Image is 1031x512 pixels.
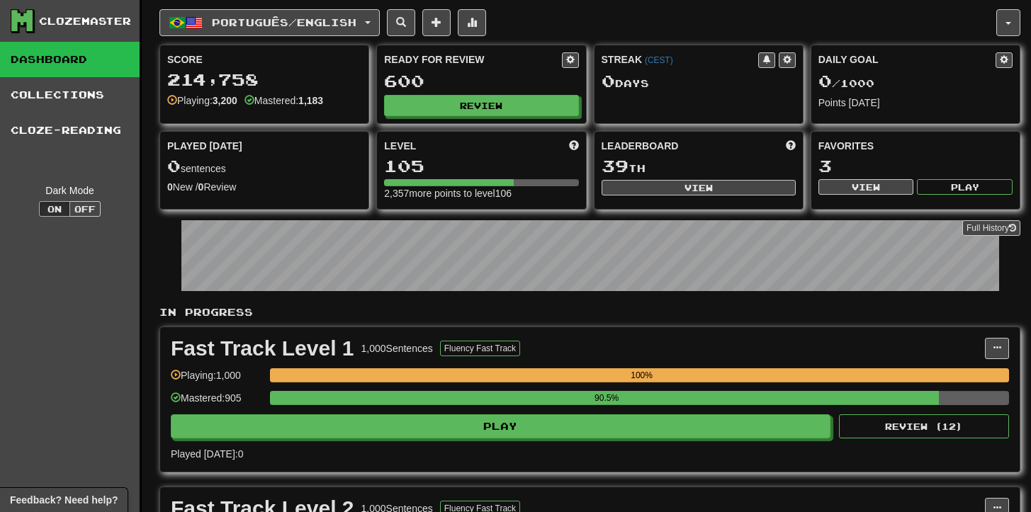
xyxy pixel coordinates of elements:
strong: 3,200 [213,95,237,106]
div: 1,000 Sentences [361,341,433,355]
div: Streak [602,52,758,67]
span: Played [DATE]: 0 [171,448,243,460]
span: 0 [602,71,615,91]
button: View [602,180,796,195]
div: Clozemaster [39,14,131,28]
button: Off [69,201,101,217]
button: On [39,201,70,217]
a: (CEST) [645,55,673,65]
div: sentences [167,157,361,176]
div: 214,758 [167,71,361,89]
button: Review (12) [839,414,1009,438]
button: More stats [458,9,486,36]
div: Day s [602,72,796,91]
div: Daily Goal [818,52,996,68]
strong: 0 [198,181,204,193]
span: This week in points, UTC [786,139,796,153]
strong: 1,183 [298,95,323,106]
div: 2,357 more points to level 106 [384,186,578,200]
div: th [602,157,796,176]
div: Points [DATE] [818,96,1013,110]
button: Português/English [159,9,380,36]
div: Fast Track Level 1 [171,338,354,359]
span: Português / English [212,16,356,28]
div: 600 [384,72,578,90]
a: Full History [962,220,1020,236]
span: 39 [602,156,629,176]
div: Favorites [818,139,1013,153]
button: Review [384,95,578,116]
div: 3 [818,157,1013,175]
span: 0 [818,71,832,91]
strong: 0 [167,181,173,193]
div: Mastered: [244,93,323,108]
div: Mastered: 905 [171,391,263,414]
span: Open feedback widget [10,493,118,507]
button: Search sentences [387,9,415,36]
span: Score more points to level up [569,139,579,153]
div: Score [167,52,361,67]
span: 0 [167,156,181,176]
div: Dark Mode [11,183,129,198]
span: Played [DATE] [167,139,242,153]
div: Playing: 1,000 [171,368,263,392]
button: Play [917,179,1013,195]
button: Play [171,414,830,438]
div: 105 [384,157,578,175]
button: Add sentence to collection [422,9,451,36]
div: 100% [274,368,1009,382]
button: View [818,179,914,195]
div: Playing: [167,93,237,108]
button: Fluency Fast Track [440,341,520,356]
span: Leaderboard [602,139,679,153]
span: / 1000 [818,77,874,89]
p: In Progress [159,305,1020,319]
div: Ready for Review [384,52,561,67]
span: Level [384,139,416,153]
div: 90.5% [274,391,939,405]
div: New / Review [167,180,361,194]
